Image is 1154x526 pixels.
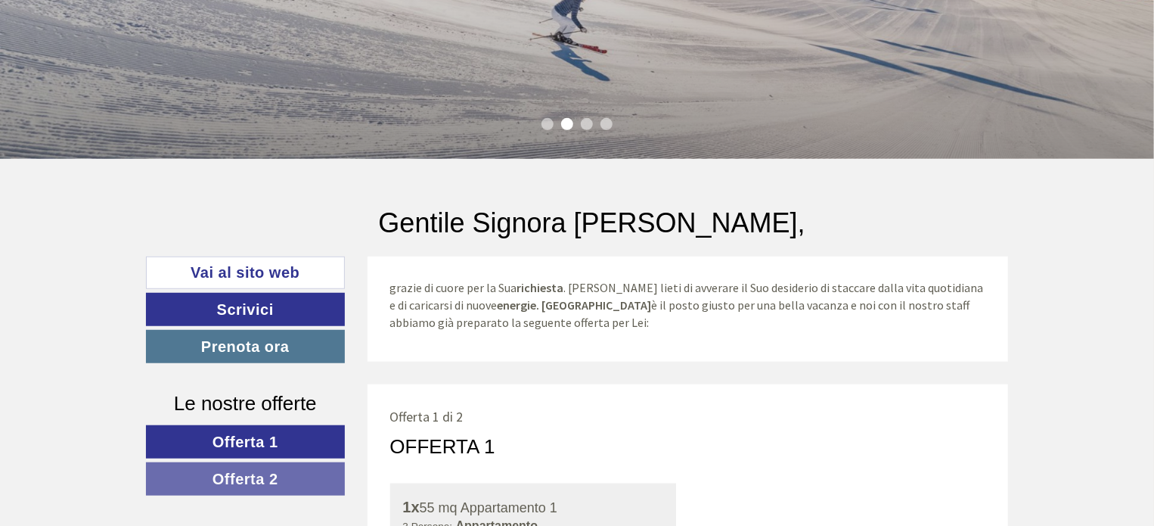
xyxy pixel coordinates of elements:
[212,471,278,487] span: Offerta 2
[146,293,345,326] a: Scrivici
[403,496,664,518] div: 55 mq Appartamento 1
[146,330,345,363] a: Prenota ora
[403,499,420,515] b: 1x
[379,208,805,238] h1: Gentile Signora [PERSON_NAME],
[390,280,984,330] span: grazie di cuore per la Sua . [PERSON_NAME] lieti di avverare il Suo desiderio di staccare dalla v...
[517,280,564,295] strong: richiesta
[146,257,345,289] a: Vai al sito web
[498,297,652,313] strong: energie. [GEOGRAPHIC_DATA]
[390,408,464,425] span: Offerta 1 di 2
[212,434,278,450] span: Offerta 1
[390,433,495,461] div: Offerta 1
[146,390,345,418] div: Le nostre offerte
